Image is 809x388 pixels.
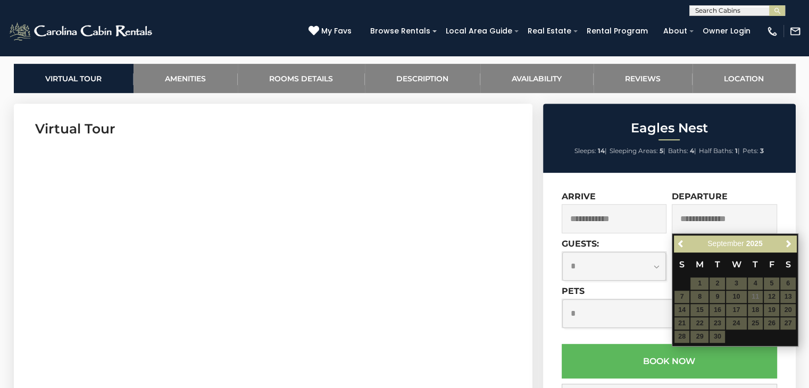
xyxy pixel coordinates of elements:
[321,26,352,37] span: My Favs
[696,259,704,269] span: Monday
[658,23,693,39] a: About
[365,23,436,39] a: Browse Rentals
[743,147,758,155] span: Pets:
[660,147,663,155] strong: 5
[746,239,762,248] span: 2025
[731,259,741,269] span: Wednesday
[562,344,777,378] button: Book Now
[697,23,756,39] a: Owner Login
[562,239,599,249] label: Guests:
[668,147,688,155] span: Baths:
[677,240,686,248] span: Previous
[134,64,238,93] a: Amenities
[753,259,758,269] span: Thursday
[769,259,774,269] span: Friday
[699,147,733,155] span: Half Baths:
[760,147,764,155] strong: 3
[238,64,365,93] a: Rooms Details
[365,64,480,93] a: Description
[546,121,793,135] h2: Eagles Nest
[594,64,693,93] a: Reviews
[480,64,594,93] a: Availability
[715,259,720,269] span: Tuesday
[786,259,791,269] span: Saturday
[574,147,596,155] span: Sleeps:
[562,286,585,296] label: Pets
[8,21,155,42] img: White-1-2.png
[14,64,134,93] a: Virtual Tour
[782,237,795,250] a: Next
[784,240,793,248] span: Next
[707,239,744,248] span: September
[522,23,577,39] a: Real Estate
[766,26,778,37] img: phone-regular-white.png
[308,26,354,37] a: My Favs
[598,147,605,155] strong: 14
[693,64,796,93] a: Location
[581,23,653,39] a: Rental Program
[35,120,511,138] h3: Virtual Tour
[675,237,688,250] a: Previous
[672,191,728,201] label: Departure
[735,147,738,155] strong: 1
[610,144,665,158] li: |
[574,144,607,158] li: |
[440,23,518,39] a: Local Area Guide
[562,191,596,201] label: Arrive
[679,259,685,269] span: Sunday
[610,147,658,155] span: Sleeping Areas:
[668,144,696,158] li: |
[789,26,801,37] img: mail-regular-white.png
[699,144,740,158] li: |
[690,147,694,155] strong: 4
